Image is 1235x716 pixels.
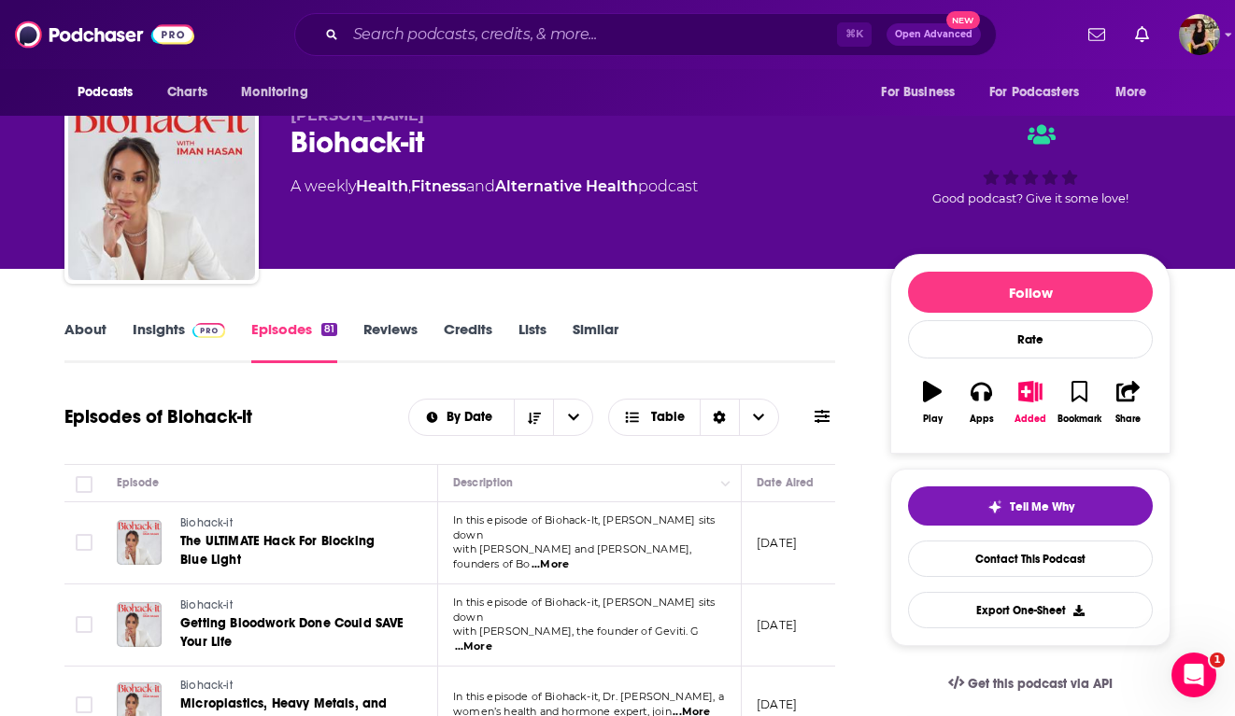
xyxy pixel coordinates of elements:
img: Podchaser Pro [192,323,225,338]
p: [DATE] [757,617,797,633]
span: , [408,177,411,195]
div: Episode [117,471,159,494]
span: In this episode of Biohack-it, Dr. [PERSON_NAME], a [453,690,724,703]
h1: Episodes of Biohack-it [64,405,252,428]
button: Apps [957,369,1005,436]
button: open menu [977,75,1106,110]
a: InsightsPodchaser Pro [133,320,225,363]
span: Toggle select row [76,696,92,713]
div: Play [923,414,943,425]
img: Podchaser - Follow, Share and Rate Podcasts [15,17,194,52]
span: 1 [1210,653,1225,667]
button: Sort Direction [514,400,553,435]
div: A weekly podcast [291,175,698,198]
div: Bookmark [1058,414,1101,425]
a: Show notifications dropdown [1128,19,1157,50]
div: Added [1015,414,1046,425]
button: open menu [409,411,515,424]
button: Open AdvancedNew [887,23,981,46]
a: Episodes81 [251,320,337,363]
a: Contact This Podcast [908,541,1153,577]
button: Share [1104,369,1153,436]
a: Biohack-it [180,515,405,532]
button: tell me why sparkleTell Me Why [908,486,1153,526]
span: In this episode of Biohack-it, [PERSON_NAME] sits down [453,596,715,624]
img: User Profile [1179,14,1220,55]
span: Biohack-it [180,598,233,611]
a: Biohack-it [180,678,405,695]
a: Alternative Health [495,177,638,195]
a: Charts [155,75,219,110]
button: Play [908,369,957,436]
img: Biohack-it [68,93,255,280]
button: Column Actions [715,472,737,495]
button: open menu [228,75,332,110]
div: Sort Direction [700,400,739,435]
button: Bookmark [1055,369,1103,436]
span: Toggle select row [76,616,92,633]
span: Logged in as cassey [1179,14,1220,55]
a: Credits [444,320,492,363]
a: Reviews [363,320,418,363]
div: Search podcasts, credits, & more... [294,13,997,56]
a: Lists [518,320,547,363]
span: Toggle select row [76,534,92,551]
button: Choose View [608,399,779,436]
button: Added [1006,369,1055,436]
div: Good podcast? Give it some love! [890,106,1171,222]
span: ⌘ K [837,22,872,47]
a: Biohack-it [180,597,405,614]
span: In this episode of Biohack-It, [PERSON_NAME] sits down [453,513,715,541]
span: with [PERSON_NAME] and [PERSON_NAME], founders of Bo [453,542,691,570]
button: open menu [1102,75,1171,110]
div: Rate [908,320,1153,358]
a: The ULTIMATE Hack For Blocking Blue Light [180,532,405,569]
span: For Business [881,79,955,105]
span: Biohack-it [180,516,233,529]
span: and [466,177,495,195]
button: open menu [868,75,978,110]
div: Description [453,471,513,494]
button: open menu [553,400,592,435]
span: with [PERSON_NAME], the founder of Geviti. G [453,625,700,638]
span: By Date [447,411,499,424]
span: For Podcasters [989,79,1079,105]
a: About [64,320,106,363]
span: New [946,11,980,29]
span: Good podcast? Give it some love! [932,191,1129,205]
span: More [1115,79,1147,105]
h2: Choose List sort [408,399,594,436]
span: ...More [532,557,569,572]
a: Similar [573,320,618,363]
p: [DATE] [757,535,797,551]
span: Open Advanced [895,30,972,39]
a: Fitness [411,177,466,195]
iframe: Intercom live chat [1171,653,1216,697]
span: Table [651,411,685,424]
button: open menu [64,75,157,110]
span: Biohack-it [180,679,233,692]
a: Getting Bloodwork Done Could SAVE Your Life [180,614,405,652]
a: Get this podcast via API [933,661,1128,707]
a: Health [356,177,408,195]
img: tell me why sparkle [987,499,1002,514]
div: Share [1115,414,1141,425]
div: Apps [970,414,994,425]
span: The ULTIMATE Hack For Blocking Blue Light [180,533,375,568]
span: Get this podcast via API [968,676,1113,692]
span: Tell Me Why [1010,499,1074,514]
span: Getting Bloodwork Done Could SAVE Your Life [180,615,405,650]
p: [DATE] [757,696,797,712]
button: Export One-Sheet [908,592,1153,628]
div: Date Aired [757,471,814,494]
div: 81 [321,323,337,336]
button: Show profile menu [1179,14,1220,55]
button: Follow [908,272,1153,313]
span: Podcasts [78,79,133,105]
a: Show notifications dropdown [1081,19,1113,50]
span: Monitoring [241,79,307,105]
input: Search podcasts, credits, & more... [346,20,837,49]
span: Charts [167,79,207,105]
